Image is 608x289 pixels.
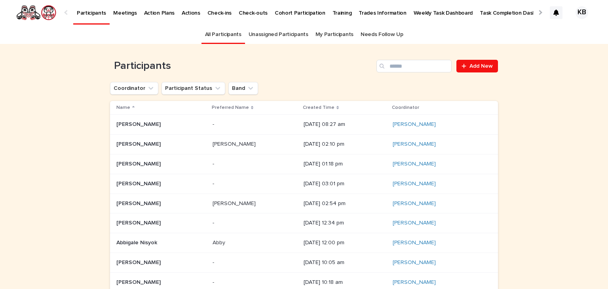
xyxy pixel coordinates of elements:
p: - [213,159,216,167]
p: - [213,258,216,266]
tr: [PERSON_NAME][PERSON_NAME] -- [DATE] 12:34 pm[PERSON_NAME] [110,213,498,233]
p: [PERSON_NAME] [116,258,162,266]
p: [PERSON_NAME] [116,159,162,167]
a: My Participants [315,25,353,44]
tr: [PERSON_NAME][PERSON_NAME] -- [DATE] 10:05 am[PERSON_NAME] [110,253,498,272]
p: Preferred Name [212,103,249,112]
img: rNyI97lYS1uoOg9yXW8k [16,5,57,21]
p: [DATE] 10:05 am [304,259,386,266]
a: Add New [456,60,498,72]
p: [PERSON_NAME] [213,139,257,148]
a: [PERSON_NAME] [393,240,436,246]
div: KB [576,6,588,19]
p: [DATE] 01:18 pm [304,161,386,167]
p: - [213,179,216,187]
p: [DATE] 03:01 pm [304,181,386,187]
tr: [PERSON_NAME][PERSON_NAME] [PERSON_NAME][PERSON_NAME] [DATE] 02:10 pm[PERSON_NAME] [110,135,498,154]
a: Unassigned Participants [249,25,308,44]
p: Created Time [303,103,334,112]
a: [PERSON_NAME] [393,141,436,148]
a: [PERSON_NAME] [393,200,436,207]
p: Coordinator [392,103,419,112]
p: [DATE] 02:54 pm [304,200,386,207]
p: [PERSON_NAME] [116,278,162,286]
p: [DATE] 12:00 pm [304,240,386,246]
p: - [213,218,216,226]
p: Abby [213,238,227,246]
p: [PERSON_NAME] [116,179,162,187]
a: [PERSON_NAME] [393,279,436,286]
p: [PERSON_NAME] [213,199,257,207]
p: [PERSON_NAME] [116,199,162,207]
a: [PERSON_NAME] [393,161,436,167]
a: [PERSON_NAME] [393,220,436,226]
p: Abbigale Nisyok [116,238,159,246]
p: [DATE] 12:34 pm [304,220,386,226]
p: [DATE] 10:18 am [304,279,386,286]
a: All Participants [205,25,241,44]
p: [PERSON_NAME] [116,218,162,226]
p: Name [116,103,130,112]
p: [PERSON_NAME] [116,120,162,128]
p: - [213,278,216,286]
h1: Participants [110,60,373,72]
tr: [PERSON_NAME][PERSON_NAME] -- [DATE] 08:27 am[PERSON_NAME] [110,115,498,135]
a: [PERSON_NAME] [393,259,436,266]
p: [DATE] 02:10 pm [304,141,386,148]
button: Band [228,82,258,95]
span: Add New [469,63,493,69]
button: Coordinator [110,82,158,95]
tr: [PERSON_NAME][PERSON_NAME] [PERSON_NAME][PERSON_NAME] [DATE] 02:54 pm[PERSON_NAME] [110,194,498,213]
tr: [PERSON_NAME][PERSON_NAME] -- [DATE] 03:01 pm[PERSON_NAME] [110,174,498,194]
p: [DATE] 08:27 am [304,121,386,128]
tr: Abbigale NisyokAbbigale Nisyok AbbyAbby [DATE] 12:00 pm[PERSON_NAME] [110,233,498,253]
a: Needs Follow Up [361,25,403,44]
button: Participant Status [161,82,225,95]
a: [PERSON_NAME] [393,181,436,187]
p: [PERSON_NAME] [116,139,162,148]
input: Search [376,60,452,72]
a: [PERSON_NAME] [393,121,436,128]
p: - [213,120,216,128]
tr: [PERSON_NAME][PERSON_NAME] -- [DATE] 01:18 pm[PERSON_NAME] [110,154,498,174]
